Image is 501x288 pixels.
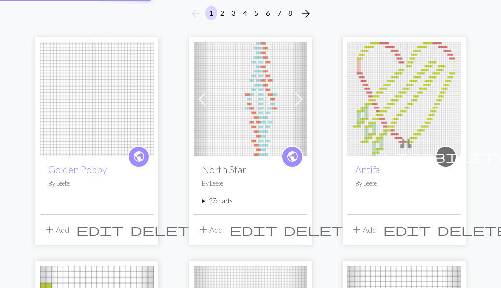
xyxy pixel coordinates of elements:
[300,8,312,20] i: Next
[44,223,56,237] span: add
[194,220,226,239] button: Add
[205,6,217,20] button: 1
[48,179,146,188] p: By Leete
[281,220,358,239] button: Delete
[40,220,73,239] button: Add
[380,220,434,239] button: Edit
[76,224,124,236] i: Edit
[202,179,299,188] p: By Leete
[284,6,296,20] button: 8
[40,93,154,103] a: Golden Poppy
[347,42,461,156] img: Antifa
[194,93,307,103] a: North Star
[76,223,124,237] span: edit
[202,164,299,175] h2: North Star
[194,42,307,156] img: North Star
[250,6,262,20] button: 5
[355,179,453,188] p: By Leete
[355,164,380,175] a: Antifa
[202,196,299,206] summary: 27charts
[347,93,461,103] a: Antifa
[128,146,150,168] a: public
[273,6,285,20] button: 7
[130,223,201,237] span: delete
[262,6,274,20] button: 6
[383,224,431,236] i: Edit
[286,149,299,164] span: public
[127,220,205,239] button: Delete
[230,224,277,236] i: Edit
[186,6,315,22] nav: Page navigation
[73,220,127,239] button: Edit
[48,164,107,175] a: Golden Poppy
[284,223,355,237] span: delete
[217,6,228,20] button: 2
[230,223,277,237] span: edit
[351,223,363,237] span: add
[40,42,154,156] img: Golden Poppy
[286,147,299,167] i: public
[133,149,145,164] span: public
[300,7,312,21] span: arrow_forward
[347,220,380,239] button: Add
[133,147,145,167] i: public
[239,6,251,20] button: 4
[228,6,240,20] button: 3
[197,223,209,237] span: add
[226,220,281,239] button: Edit
[282,146,303,168] a: public
[296,6,315,22] button: Next
[383,223,431,237] span: edit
